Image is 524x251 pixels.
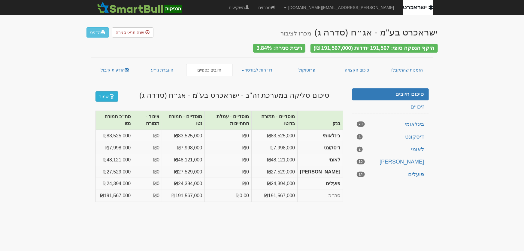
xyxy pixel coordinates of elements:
td: ₪0 [133,166,162,178]
td: ₪191,567,000 [252,190,298,202]
a: העברת ני״ע [138,64,186,76]
strong: [PERSON_NAME] [300,169,340,174]
a: שמור [95,91,118,102]
a: לאומי [352,144,429,156]
td: ₪191,567,000 [162,190,204,202]
td: ₪48,121,000 [252,154,298,166]
strong: דיסקונט [324,145,341,150]
td: ₪27,529,000 [162,166,204,178]
td: ₪48,121,000 [95,154,133,166]
td: ₪24,394,000 [95,178,133,190]
h3: סיכום סליקה במערכת זה"ב - ישראכרט בע"מ - אג״ח (סדרה ג) [91,91,348,102]
a: דיסקונט [352,131,429,143]
th: מוסדיים - עמלת התחייבות [205,111,252,130]
span: שנה תנאי סגירה [116,30,144,35]
th: מוסדיים - תמורה ברוטו [252,111,298,130]
a: זיכויים [352,101,429,113]
div: ישראכרט בע"מ - אג״ח (סדרה ג) [280,27,438,37]
div: היקף הנפקה סופי: 191,567 יחידות (191,567,000 ₪) [310,44,438,53]
td: ₪0 [133,190,162,202]
td: סה״כ: [298,190,343,202]
td: ₪0 [133,130,162,142]
span: 4 [357,134,363,139]
th: ציבור - תמורה [133,111,162,130]
span: 14 [357,172,365,177]
td: ₪7,998,000 [162,142,204,154]
strong: בינלאומי [323,133,341,138]
strong: פועלים [326,181,341,186]
a: סיכום חיובים [352,88,429,100]
td: ₪0 [205,130,252,142]
th: בנק [298,111,343,130]
td: ₪83,525,000 [252,130,298,142]
td: ₪0 [205,166,252,178]
td: ₪0 [133,178,162,190]
td: ₪7,998,000 [95,142,133,154]
a: חיובים כספיים [186,64,233,76]
img: excel-file-white.png [110,94,114,99]
td: ₪0 [133,142,162,154]
div: ריבית סגירה: 3.84% [253,44,305,53]
a: פועלים [352,169,429,181]
td: ₪0 [205,178,252,190]
td: ₪0 [133,154,162,166]
span: 70 [357,121,365,127]
td: ₪27,529,000 [252,166,298,178]
td: ₪7,998,000 [252,142,298,154]
button: שנה תנאי סגירה [112,27,154,38]
td: ₪24,394,000 [162,178,204,190]
a: הזמנות שהתקבלו [381,64,433,76]
td: ₪0 [205,142,252,154]
a: [PERSON_NAME] [352,156,429,168]
a: פרוטוקול [281,64,333,76]
span: 2 [357,147,363,152]
td: ₪27,529,000 [95,166,133,178]
a: הודעות קיבול [91,64,139,76]
a: בינלאומי [352,118,429,130]
td: ₪191,567,000 [95,190,133,202]
td: ₪24,394,000 [252,178,298,190]
small: מכרז לציבור [280,30,311,37]
strong: לאומי [329,157,341,162]
td: ₪83,525,000 [162,130,204,142]
th: סה״כ תמורה נטו [95,111,133,130]
td: ₪0 [205,154,252,166]
span: 10 [357,159,365,164]
td: ₪0.00 [205,190,252,202]
td: ₪48,121,000 [162,154,204,166]
th: מוסדיים - תמורה נטו [162,111,204,130]
td: ₪83,525,000 [95,130,133,142]
a: דו״חות לבורסה [233,64,281,76]
a: הדפס [86,27,109,38]
img: SmartBull Logo [95,2,184,14]
a: סיכום הקצאה [333,64,381,76]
